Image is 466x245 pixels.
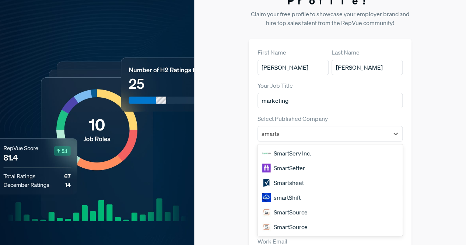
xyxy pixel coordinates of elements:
div: SmartSetter [257,161,403,175]
div: SmartServ Inc. [257,146,403,161]
div: SmartSource [257,220,403,234]
label: Your Job Title [257,81,293,90]
input: Title [257,93,403,108]
img: SmartSource [262,223,271,231]
p: Claim your free profile to showcase your employer brand and hire top sales talent from the RepVue... [249,10,412,27]
img: SmartServ Inc. [262,149,271,158]
img: SmartSource [262,208,271,217]
input: Last Name [332,60,403,75]
img: Smartsheet [262,178,271,187]
div: Smartsheet [257,175,403,190]
label: Select Published Company [257,114,328,123]
div: smartShift [257,190,403,205]
label: Last Name [332,48,360,57]
img: smartShift [262,193,271,202]
label: First Name [257,48,286,57]
input: First Name [257,60,329,75]
div: SmartSource [257,205,403,220]
img: SmartSetter [262,164,271,172]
